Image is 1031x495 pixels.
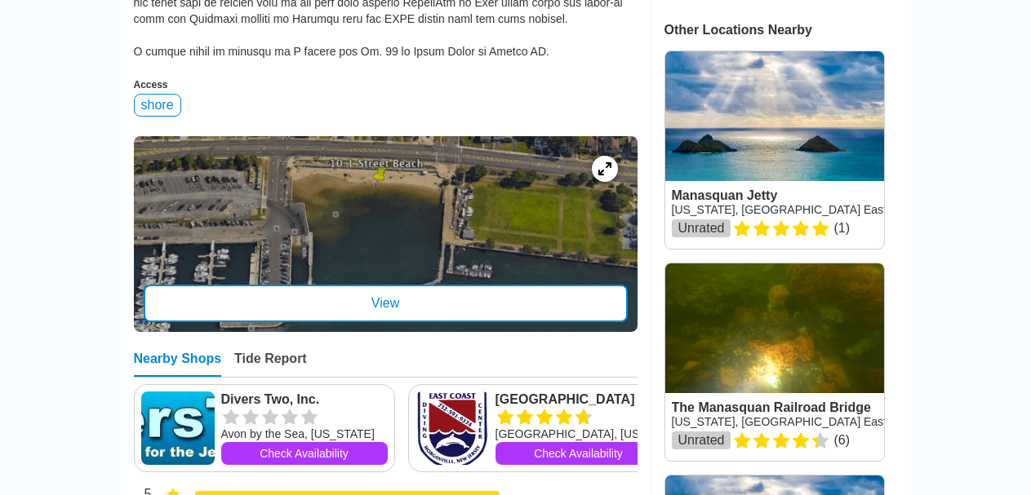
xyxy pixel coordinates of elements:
[496,391,662,408] a: [GEOGRAPHIC_DATA]
[234,351,307,377] div: Tide Report
[664,23,911,38] div: Other Locations Nearby
[134,94,181,117] div: shore
[695,16,1015,263] iframe: Google 계정으로 로그인 대화상자
[221,442,388,465] a: Check Availability
[496,426,662,442] div: [GEOGRAPHIC_DATA], [US_STATE]
[144,285,628,322] div: View
[496,442,662,465] a: Check Availability
[134,351,222,377] div: Nearby Shops
[221,391,388,408] a: Divers Two, Inc.
[134,136,638,332] a: entry mapView
[134,79,638,91] div: Access
[416,391,489,465] img: East Coast Diving Center
[141,391,215,465] img: Divers Two, Inc.
[221,426,388,442] div: Avon by the Sea, [US_STATE]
